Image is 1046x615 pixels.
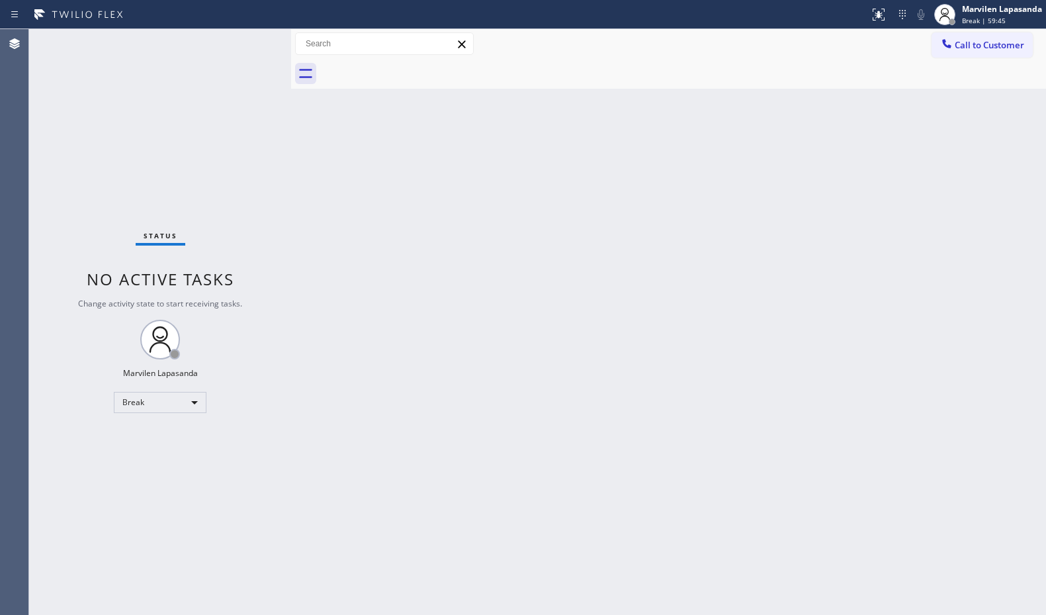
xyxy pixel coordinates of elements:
[932,32,1033,58] button: Call to Customer
[962,3,1042,15] div: Marvilen Lapasanda
[114,392,206,413] div: Break
[296,33,473,54] input: Search
[962,16,1006,25] span: Break | 59:45
[912,5,930,24] button: Mute
[78,298,242,309] span: Change activity state to start receiving tasks.
[955,39,1024,51] span: Call to Customer
[87,268,234,290] span: No active tasks
[144,231,177,240] span: Status
[123,367,198,379] div: Marvilen Lapasanda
